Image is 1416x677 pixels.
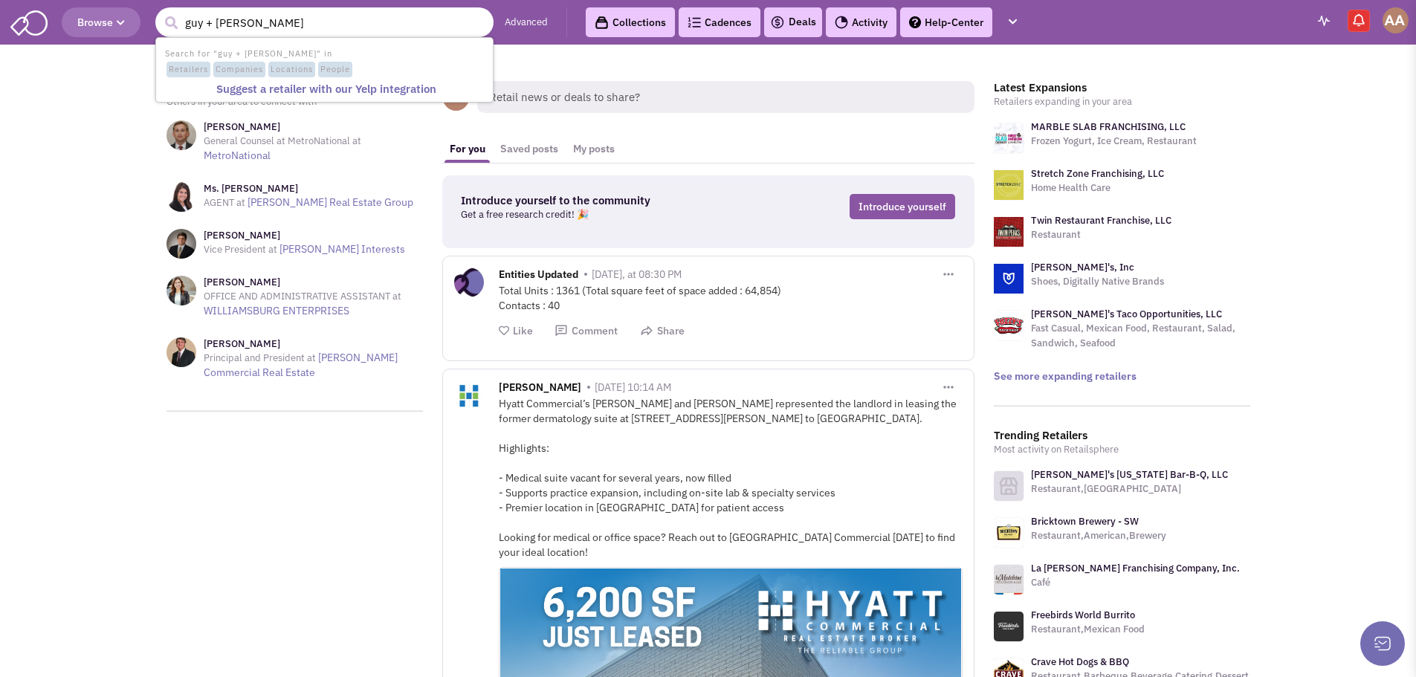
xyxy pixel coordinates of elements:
[1031,167,1164,180] a: Stretch Zone Franchising, LLC
[1031,261,1134,273] a: [PERSON_NAME]'s, Inc
[566,135,622,163] a: My posts
[216,82,436,96] b: Suggest a retailer with our Yelp integration
[204,182,413,195] h3: Ms. [PERSON_NAME]
[1031,655,1129,668] a: Crave Hot Dogs & BBQ
[213,62,265,78] span: Companies
[994,471,1024,501] img: icon-retailer-placeholder.png
[994,369,1137,383] a: See more expanding retailers
[204,290,401,302] span: OFFICE AND ADMINISTRATIVE ASSISTANT at
[994,94,1250,109] p: Retailers expanding in your area
[268,62,315,78] span: Locations
[1031,227,1171,242] p: Restaurant
[592,268,682,281] span: [DATE], at 08:30 PM
[77,16,125,29] span: Browse
[204,352,316,364] span: Principal and President at
[1031,321,1250,351] p: Fast Casual, Mexican Food, Restaurant, Salad, Sandwich, Seafood
[155,7,494,37] input: Search
[1031,528,1166,543] p: Restaurant,American,Brewery
[505,16,548,30] a: Advanced
[1031,274,1164,289] p: Shoes, Digitally Native Brands
[204,351,398,379] a: [PERSON_NAME] Commercial Real Estate
[167,62,210,78] span: Retailers
[62,7,140,37] button: Browse
[994,429,1250,442] h3: Trending Retailers
[499,396,963,560] div: Hyatt Commercial’s [PERSON_NAME] and [PERSON_NAME] represented the landlord in leasing the former...
[994,311,1024,340] img: logo
[499,268,578,285] span: Entities Updated
[204,196,245,209] span: AGENT at
[994,81,1250,94] h3: Latest Expansions
[204,276,423,289] h3: [PERSON_NAME]
[1031,515,1139,528] a: Bricktown Brewery - SW
[279,242,405,256] a: [PERSON_NAME] Interests
[1031,575,1240,590] p: Café
[477,81,974,113] span: Retail news or deals to share?
[994,217,1024,247] img: logo
[499,380,581,398] span: [PERSON_NAME]
[850,194,955,219] a: Introduce yourself
[595,380,671,394] span: [DATE] 10:14 AM
[770,13,816,31] a: Deals
[248,195,413,209] a: [PERSON_NAME] Real Estate Group
[513,324,533,337] span: Like
[204,243,277,256] span: Vice President at
[900,7,992,37] a: Help-Center
[204,135,361,147] span: General Counsel at MetroNational at
[770,13,785,31] img: icon-deals.svg
[318,62,352,78] span: People
[499,283,963,313] div: Total Units : 1361 (Total square feet of space added : 64,854) Contacts : 40
[1031,482,1228,496] p: Restaurant,[GEOGRAPHIC_DATA]
[826,7,896,37] a: Activity
[679,7,760,37] a: Cadences
[586,7,675,37] a: Collections
[909,16,921,28] img: help.png
[158,45,491,79] li: Search for "guy + [PERSON_NAME]" in
[499,324,533,338] button: Like
[1031,214,1171,227] a: Twin Restaurant Franchise, LLC
[994,264,1024,294] img: logo
[1383,7,1409,33] img: Abe Arteaga
[1031,134,1197,149] p: Frozen Yogurt, Ice Cream, Restaurant
[994,123,1024,153] img: logo
[555,324,618,338] button: Comment
[1031,609,1135,621] a: Freebirds World Burrito
[204,120,423,134] h3: [PERSON_NAME]
[835,16,848,29] img: Activity.png
[204,304,349,317] a: WILLIAMSBURG ENTERPRISES
[688,17,701,27] img: Cadences_logo.png
[1031,622,1145,637] p: Restaurant,Mexican Food
[994,442,1250,457] p: Most activity on Retailsphere
[10,7,48,36] img: SmartAdmin
[1031,308,1222,320] a: [PERSON_NAME]'s Taco Opportunities, LLC
[1031,562,1240,574] a: La [PERSON_NAME] Franchising Company, Inc.
[461,194,742,207] h3: Introduce yourself to the community
[640,324,685,338] button: Share
[595,16,609,30] img: icon-collection-lavender-black.svg
[994,170,1024,200] img: logo
[493,135,566,163] a: Saved posts
[1031,468,1228,481] a: [PERSON_NAME]'s [US_STATE] Bar-B-Q, LLC
[1031,120,1186,133] a: MARBLE SLAB FRANCHISING, LLC
[161,80,491,100] a: Suggest a retailer with our Yelp integration
[204,337,423,351] h3: [PERSON_NAME]
[1031,181,1164,195] p: Home Health Care
[204,149,271,162] a: MetroNational
[461,207,742,222] p: Get a free research credit! 🎉
[204,229,405,242] h3: [PERSON_NAME]
[442,135,493,163] a: For you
